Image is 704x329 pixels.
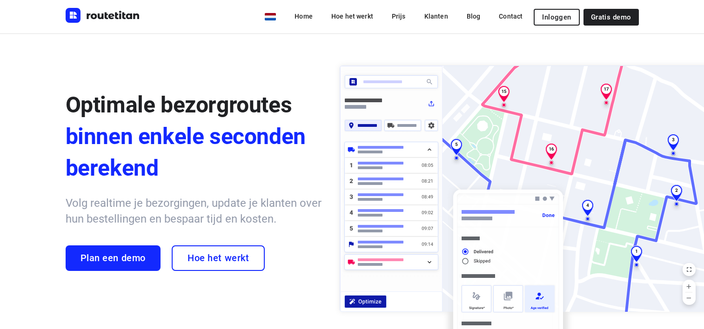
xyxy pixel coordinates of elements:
a: Hoe het werkt [324,8,381,25]
a: Gratis demo [583,9,639,26]
span: Hoe het werkt [188,253,249,263]
a: Klanten [417,8,456,25]
a: Blog [459,8,488,25]
a: Contact [491,8,530,25]
a: Routetitan [66,8,140,25]
a: Home [287,8,320,25]
span: Inloggen [542,13,571,21]
span: Optimale bezorgroutes [66,92,292,118]
span: Gratis demo [591,13,631,21]
img: Routetitan logo [66,8,140,23]
button: Inloggen [534,9,579,26]
a: Plan een demo [66,245,161,271]
a: Prijs [384,8,413,25]
span: Plan een demo [80,253,146,263]
h6: Volg realtime je bezorgingen, update je klanten over hun bestellingen en bespaar tijd en kosten. [66,195,322,227]
span: binnen enkele seconden berekend [66,121,322,184]
a: Hoe het werkt [172,245,265,271]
